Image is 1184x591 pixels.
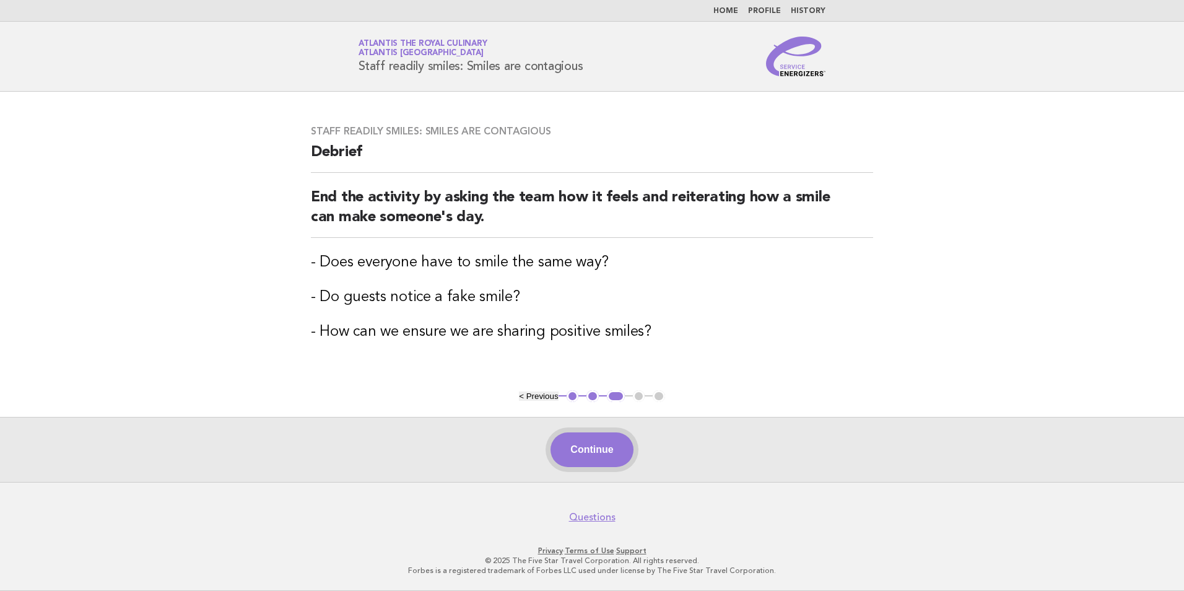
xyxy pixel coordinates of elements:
a: Support [616,546,646,555]
img: Service Energizers [766,37,825,76]
a: Terms of Use [565,546,614,555]
a: Profile [748,7,781,15]
span: Atlantis [GEOGRAPHIC_DATA] [359,50,484,58]
h2: End the activity by asking the team how it feels and reiterating how a smile can make someone's day. [311,188,873,238]
h3: Staff readily smiles: Smiles are contagious [311,125,873,138]
button: 1 [567,390,579,403]
button: 3 [607,390,625,403]
h3: - Does everyone have to smile the same way? [311,253,873,273]
a: Atlantis the Royal CulinaryAtlantis [GEOGRAPHIC_DATA] [359,40,487,57]
a: Questions [569,511,616,523]
p: © 2025 The Five Star Travel Corporation. All rights reserved. [213,556,971,566]
button: < Previous [519,392,558,401]
h2: Debrief [311,142,873,173]
p: · · [213,546,971,556]
h1: Staff readily smiles: Smiles are contagious [359,40,583,72]
h3: - How can we ensure we are sharing positive smiles? [311,322,873,342]
a: Privacy [538,546,563,555]
a: Home [713,7,738,15]
h3: - Do guests notice a fake smile? [311,287,873,307]
a: History [791,7,825,15]
p: Forbes is a registered trademark of Forbes LLC used under license by The Five Star Travel Corpora... [213,566,971,576]
button: 2 [586,390,599,403]
button: Continue [551,432,633,467]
